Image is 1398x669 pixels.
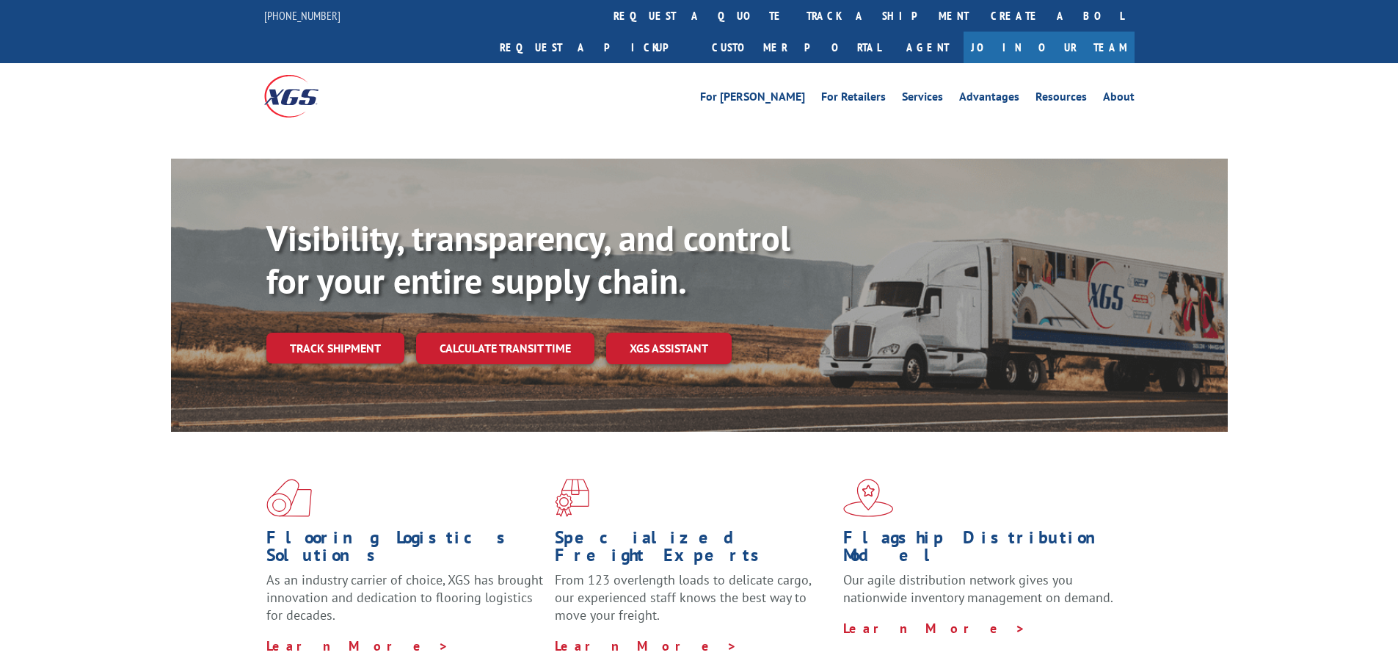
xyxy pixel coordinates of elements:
[555,529,832,571] h1: Specialized Freight Experts
[266,215,790,303] b: Visibility, transparency, and control for your entire supply chain.
[416,333,594,364] a: Calculate transit time
[1103,91,1135,107] a: About
[902,91,943,107] a: Services
[964,32,1135,63] a: Join Our Team
[555,479,589,517] img: xgs-icon-focused-on-flooring-red
[555,571,832,637] p: From 123 overlength loads to delicate cargo, our experienced staff knows the best way to move you...
[489,32,701,63] a: Request a pickup
[843,529,1121,571] h1: Flagship Distribution Model
[843,479,894,517] img: xgs-icon-flagship-distribution-model-red
[606,333,732,364] a: XGS ASSISTANT
[701,32,892,63] a: Customer Portal
[821,91,886,107] a: For Retailers
[264,8,341,23] a: [PHONE_NUMBER]
[843,620,1026,637] a: Learn More >
[959,91,1019,107] a: Advantages
[892,32,964,63] a: Agent
[843,571,1113,606] span: Our agile distribution network gives you nationwide inventory management on demand.
[700,91,805,107] a: For [PERSON_NAME]
[266,529,544,571] h1: Flooring Logistics Solutions
[266,571,543,623] span: As an industry carrier of choice, XGS has brought innovation and dedication to flooring logistics...
[1035,91,1087,107] a: Resources
[266,333,404,364] a: Track shipment
[266,637,449,654] a: Learn More >
[266,479,312,517] img: xgs-icon-total-supply-chain-intelligence-red
[555,637,738,654] a: Learn More >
